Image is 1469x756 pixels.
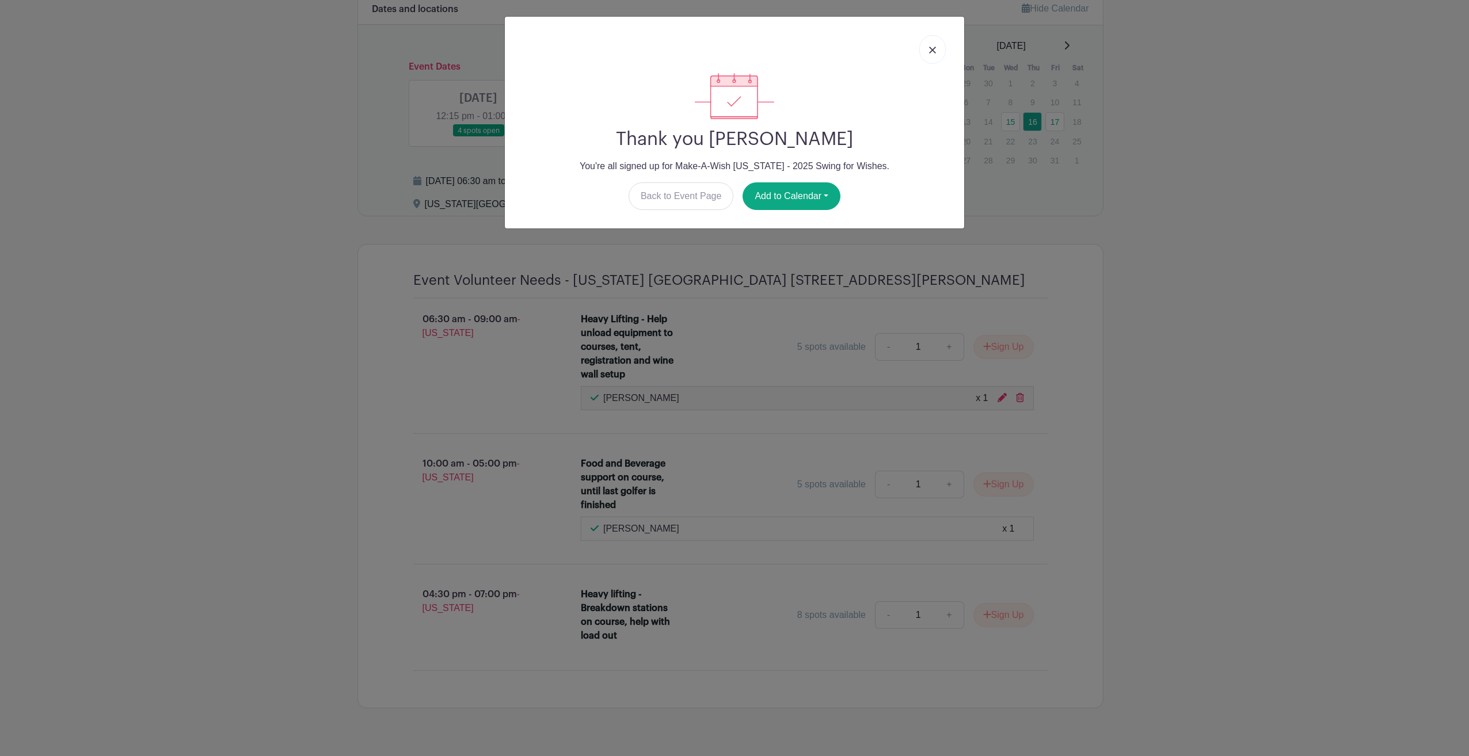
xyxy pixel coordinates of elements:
[629,182,734,210] a: Back to Event Page
[514,128,955,150] h2: Thank you [PERSON_NAME]
[514,159,955,173] p: You're all signed up for Make-A-Wish [US_STATE] - 2025 Swing for Wishes.
[743,182,840,210] button: Add to Calendar
[695,73,774,119] img: signup_complete-c468d5dda3e2740ee63a24cb0ba0d3ce5d8a4ecd24259e683200fb1569d990c8.svg
[929,47,936,54] img: close_button-5f87c8562297e5c2d7936805f587ecaba9071eb48480494691a3f1689db116b3.svg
